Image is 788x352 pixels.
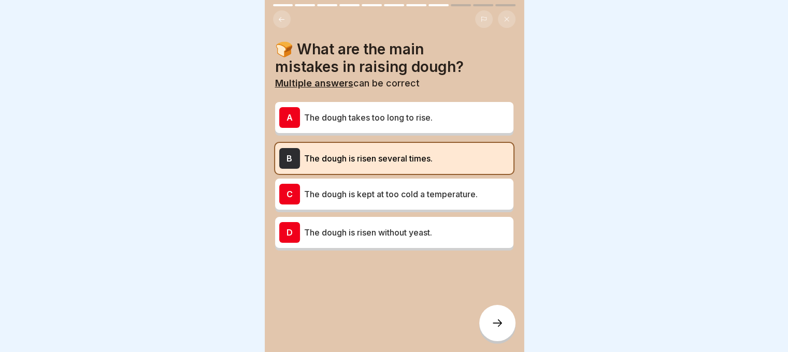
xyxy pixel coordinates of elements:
p: The dough is risen several times. [304,152,509,165]
div: A [279,107,300,128]
p: The dough is risen without yeast. [304,226,509,239]
p: can be correct [275,78,513,89]
b: Multiple answers [275,78,353,89]
p: The dough takes too long to rise. [304,111,509,124]
div: B [279,148,300,169]
h4: 🍞 What are the main mistakes in raising dough? [275,40,513,76]
p: The dough is kept at too cold a temperature. [304,188,509,200]
div: D [279,222,300,243]
div: C [279,184,300,204]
